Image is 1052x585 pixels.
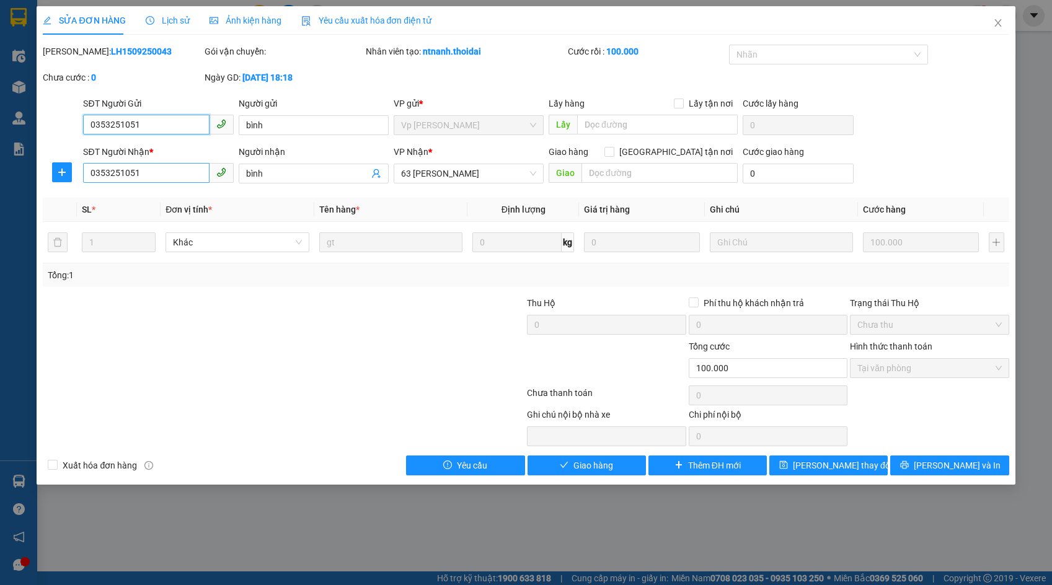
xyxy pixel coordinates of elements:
div: [PERSON_NAME]: [43,45,201,58]
button: plus [52,162,72,182]
span: Định lượng [502,205,546,214]
span: Phí thu hộ khách nhận trả [699,296,809,310]
input: Dọc đường [581,163,738,183]
span: Thu Hộ [527,298,555,308]
button: printer[PERSON_NAME] và In [890,455,1009,475]
span: Lấy hàng [549,99,585,108]
button: exclamation-circleYêu cầu [406,455,524,475]
span: phone [216,119,226,129]
input: VD: Bàn, Ghế [319,232,462,252]
span: SỬA ĐƠN HÀNG [43,15,125,25]
span: Tổng cước [689,341,730,351]
input: 0 [584,232,699,252]
span: phone [216,167,226,177]
b: 100.000 [606,46,639,56]
div: Tổng: 1 [48,268,406,282]
input: Cước giao hàng [743,164,854,183]
span: user-add [371,169,381,178]
button: plus [989,232,1004,252]
span: Chưa thu [857,315,1001,334]
span: Tại văn phòng [857,359,1001,377]
span: exclamation-circle [443,460,452,470]
div: Gói vận chuyển: [205,45,363,58]
button: delete [48,232,68,252]
div: Chi phí nội bộ [689,408,847,426]
span: edit [43,16,51,25]
span: plus [53,167,71,177]
button: checkGiao hàng [528,455,646,475]
span: SL [82,205,92,214]
button: plusThêm ĐH mới [648,455,767,475]
div: Ghi chú nội bộ nhà xe [527,408,686,426]
span: info-circle [144,461,153,470]
div: Chưa cước : [43,71,201,84]
b: 0 [91,73,96,82]
span: plus [674,460,683,470]
img: logo [4,44,7,107]
span: check [560,460,568,470]
span: [GEOGRAPHIC_DATA] tận nơi [614,145,738,159]
span: printer [900,460,909,470]
div: Người nhận [239,145,389,159]
div: Chưa thanh toán [526,386,687,408]
span: Giao hàng [549,147,588,157]
span: kg [562,232,574,252]
span: [PERSON_NAME] và In [914,459,1001,472]
span: Ảnh kiện hàng [210,15,281,25]
span: Xuất hóa đơn hàng [58,459,142,472]
span: 63TQT1509250032 [117,83,210,96]
div: Trạng thái Thu Hộ [850,296,1009,310]
input: Ghi Chú [710,232,853,252]
b: LH1509250043 [111,46,172,56]
b: [DATE] 18:18 [242,73,293,82]
span: picture [210,16,218,25]
div: SĐT Người Nhận [83,145,233,159]
span: Yêu cầu [457,459,487,472]
span: save [779,460,788,470]
span: Giao [549,163,581,183]
span: Tên hàng [319,205,360,214]
button: save[PERSON_NAME] thay đổi [769,455,888,475]
span: Thêm ĐH mới [688,459,741,472]
span: close [993,18,1003,28]
span: Đơn vị tính [166,205,212,214]
span: VP Nhận [394,147,428,157]
div: Người gửi [239,97,389,110]
div: Ngày GD: [205,71,363,84]
input: Cước lấy hàng [743,115,854,135]
div: SĐT Người Gửi [83,97,233,110]
label: Hình thức thanh toán [850,341,932,351]
div: VP gửi [394,97,544,110]
span: Giao hàng [573,459,613,472]
b: ntnanh.thoidai [423,46,481,56]
input: Dọc đường [577,115,738,134]
th: Ghi chú [705,198,858,222]
span: 63 Trần Quang Tặng [401,164,536,183]
span: Lấy tận nơi [684,97,738,110]
label: Cước lấy hàng [743,99,798,108]
div: Cước rồi : [568,45,727,58]
span: clock-circle [146,16,154,25]
span: Lịch sử [146,15,190,25]
span: Cước hàng [863,205,906,214]
span: Khác [173,233,301,252]
input: 0 [863,232,978,252]
strong: CÔNG TY TNHH DỊCH VỤ DU LỊCH THỜI ĐẠI [11,10,112,50]
span: [PERSON_NAME] thay đổi [793,459,892,472]
button: Close [981,6,1015,41]
span: Vp Lê Hoàn [401,116,536,134]
img: icon [301,16,311,26]
span: Chuyển phát nhanh: [GEOGRAPHIC_DATA] - [GEOGRAPHIC_DATA] [8,53,115,97]
span: Yêu cầu xuất hóa đơn điện tử [301,15,432,25]
span: Giá trị hàng [584,205,630,214]
div: Nhân viên tạo: [366,45,565,58]
span: Lấy [549,115,577,134]
label: Cước giao hàng [743,147,804,157]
